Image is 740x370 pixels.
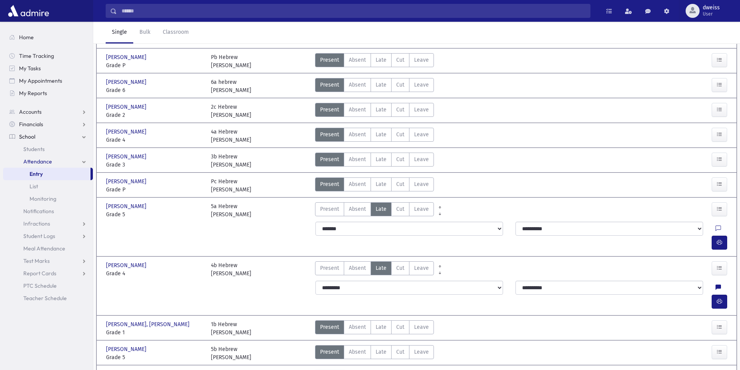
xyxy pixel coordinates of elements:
[414,106,429,114] span: Leave
[106,261,148,269] span: [PERSON_NAME]
[3,31,93,43] a: Home
[211,78,251,94] div: 6a hebrew [PERSON_NAME]
[396,81,404,89] span: Cut
[211,53,251,69] div: Pb Hebrew [PERSON_NAME]
[315,53,434,69] div: AttTypes
[320,323,339,331] span: Present
[106,345,148,353] span: [PERSON_NAME]
[349,323,366,331] span: Absent
[30,183,38,190] span: List
[3,193,93,205] a: Monitoring
[376,180,387,188] span: Late
[211,320,251,337] div: 1b Hebrew [PERSON_NAME]
[19,52,54,59] span: Time Tracking
[3,143,93,155] a: Students
[320,264,339,272] span: Present
[396,56,404,64] span: Cut
[414,81,429,89] span: Leave
[3,230,93,242] a: Student Logs
[3,292,93,304] a: Teacher Schedule
[3,62,93,75] a: My Tasks
[23,220,50,227] span: Infractions
[414,205,429,213] span: Leave
[23,146,45,153] span: Students
[414,56,429,64] span: Leave
[106,86,203,94] span: Grade 6
[396,264,404,272] span: Cut
[349,106,366,114] span: Absent
[106,269,203,278] span: Grade 4
[3,242,93,255] a: Meal Attendance
[30,170,43,177] span: Entry
[106,61,203,69] span: Grade P
[3,50,93,62] a: Time Tracking
[106,103,148,111] span: [PERSON_NAME]
[376,130,387,139] span: Late
[211,202,251,219] div: 5a Hebrew [PERSON_NAME]
[376,264,387,272] span: Late
[106,153,148,161] span: [PERSON_NAME]
[3,180,93,193] a: List
[320,106,339,114] span: Present
[320,130,339,139] span: Present
[211,177,251,194] div: Pc Hebrew [PERSON_NAME]
[315,261,434,278] div: AttTypes
[414,155,429,163] span: Leave
[3,87,93,99] a: My Reports
[349,205,366,213] span: Absent
[3,267,93,280] a: Report Cards
[396,348,404,356] span: Cut
[19,65,41,72] span: My Tasks
[376,106,387,114] span: Late
[106,320,191,328] span: [PERSON_NAME], [PERSON_NAME]
[320,180,339,188] span: Present
[23,282,57,289] span: PTC Schedule
[106,177,148,186] span: [PERSON_NAME]
[23,270,56,277] span: Report Cards
[23,158,52,165] span: Attendance
[211,345,251,361] div: 5b Hebrew [PERSON_NAME]
[315,345,434,361] div: AttTypes
[106,328,203,337] span: Grade 1
[3,217,93,230] a: Infractions
[315,78,434,94] div: AttTypes
[3,280,93,292] a: PTC Schedule
[211,103,251,119] div: 2c Hebrew [PERSON_NAME]
[3,155,93,168] a: Attendance
[376,81,387,89] span: Late
[414,180,429,188] span: Leave
[211,128,251,144] div: 4a Hebrew [PERSON_NAME]
[3,205,93,217] a: Notifications
[3,255,93,267] a: Test Marks
[349,180,366,188] span: Absent
[19,108,42,115] span: Accounts
[349,81,366,89] span: Absent
[315,153,434,169] div: AttTypes
[349,130,366,139] span: Absent
[703,5,720,11] span: dweiss
[106,22,133,43] a: Single
[320,81,339,89] span: Present
[19,90,47,97] span: My Reports
[6,3,51,19] img: AdmirePro
[106,353,203,361] span: Grade 5
[396,155,404,163] span: Cut
[376,56,387,64] span: Late
[320,348,339,356] span: Present
[106,78,148,86] span: [PERSON_NAME]
[376,155,387,163] span: Late
[106,128,148,136] span: [PERSON_NAME]
[376,323,387,331] span: Late
[19,133,35,140] span: School
[23,245,65,252] span: Meal Attendance
[396,205,404,213] span: Cut
[3,106,93,118] a: Accounts
[23,257,50,264] span: Test Marks
[23,233,55,240] span: Student Logs
[376,205,387,213] span: Late
[320,56,339,64] span: Present
[315,202,434,219] div: AttTypes
[349,264,366,272] span: Absent
[106,161,203,169] span: Grade 3
[3,168,91,180] a: Entry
